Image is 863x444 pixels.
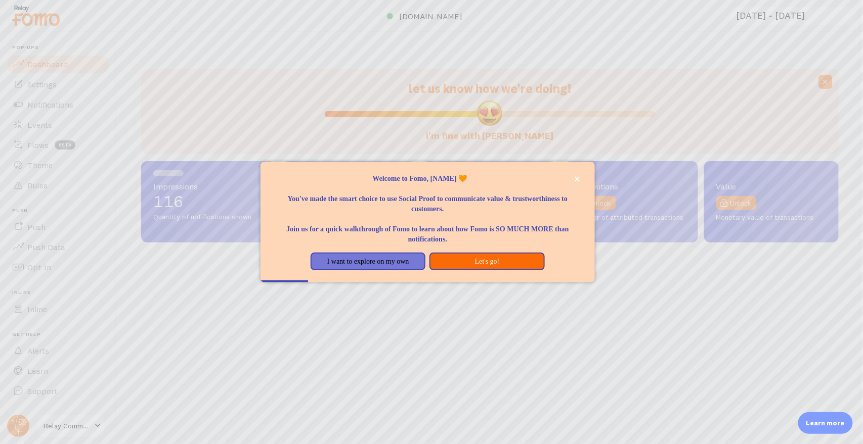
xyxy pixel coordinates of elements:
[429,253,544,271] button: Let's go!
[273,214,582,244] p: Join us for a quick walkthrough of Fomo to learn about how Fomo is SO MUCH MORE than notifications.
[798,412,853,434] div: Learn more
[261,162,594,283] div: Welcome to Fomo, [NAME] 🧡You&amp;#39;ve made the smart choice to use Social Proof to communicate ...
[273,174,582,184] p: Welcome to Fomo, [NAME] 🧡
[311,253,425,271] button: I want to explore on my own
[572,174,583,184] button: close,
[806,418,845,428] p: Learn more
[273,184,582,214] p: You've made the smart choice to use Social Proof to communicate value & trustworthiness to custom...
